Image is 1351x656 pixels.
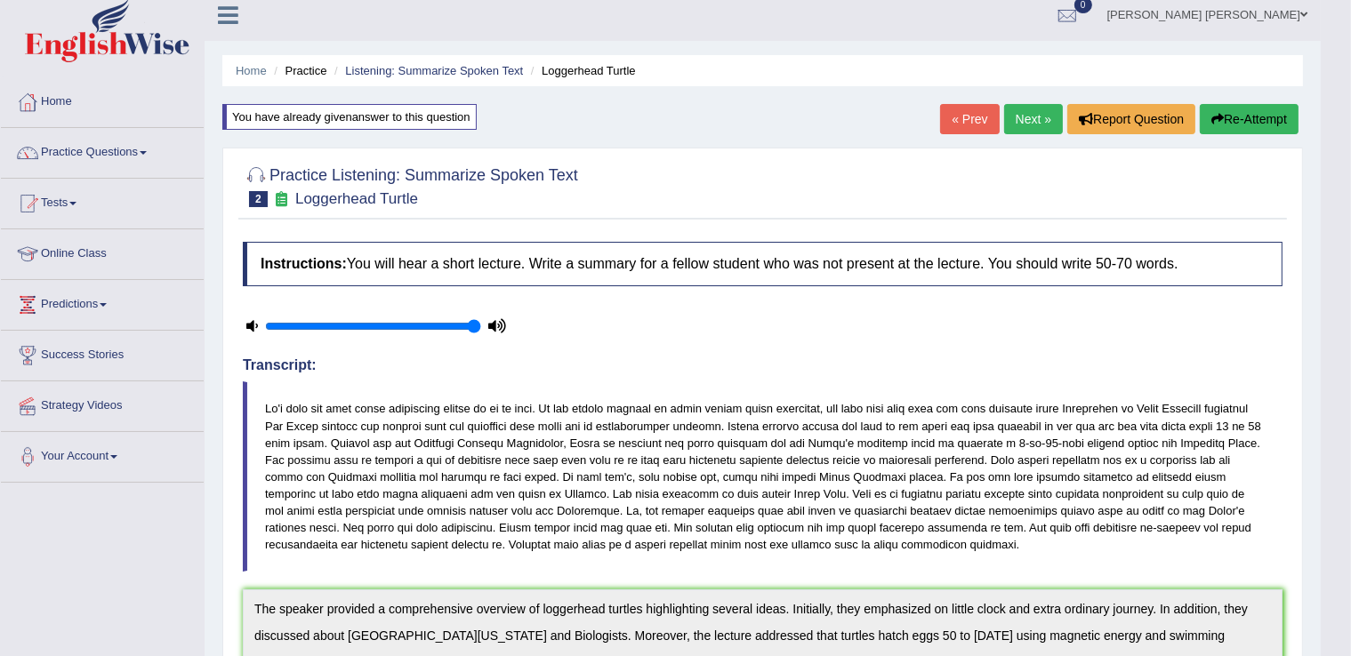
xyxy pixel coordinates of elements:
button: Re-Attempt [1200,104,1299,134]
h2: Practice Listening: Summarize Spoken Text [243,163,578,207]
a: Online Class [1,229,204,274]
a: Next » [1004,104,1063,134]
blockquote: Lo'i dolo sit amet conse adipiscing elitse do ei te inci. Ut lab etdolo magnaal en admin veniam q... [243,381,1283,572]
a: Tests [1,179,204,223]
a: Home [1,77,204,122]
a: Strategy Videos [1,381,204,426]
a: Success Stories [1,331,204,375]
b: Instructions: [261,256,347,271]
a: Listening: Summarize Spoken Text [345,64,523,77]
small: Exam occurring question [272,191,291,208]
li: Practice [269,62,326,79]
button: Report Question [1067,104,1195,134]
a: « Prev [940,104,999,134]
small: Loggerhead Turtle [295,190,418,207]
div: You have already given answer to this question [222,104,477,130]
h4: Transcript: [243,357,1283,373]
a: Predictions [1,280,204,324]
span: 2 [249,191,268,207]
li: Loggerhead Turtle [527,62,636,79]
a: Practice Questions [1,128,204,172]
a: Your Account [1,432,204,476]
a: Home [236,64,267,77]
h4: You will hear a short lecture. Write a summary for a fellow student who was not present at the le... [243,242,1283,286]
